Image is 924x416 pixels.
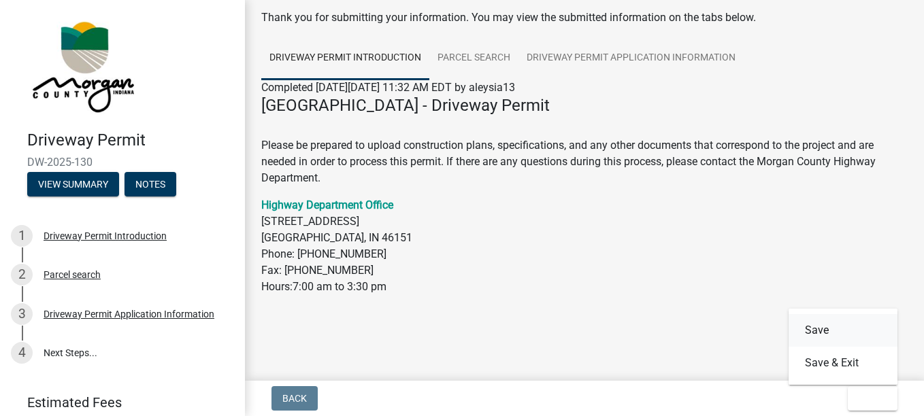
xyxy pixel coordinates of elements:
a: Estimated Fees [11,389,223,416]
div: Driveway Permit Application Information [44,309,214,319]
p: Please be prepared to upload construction plans, specifications, and any other documents that cor... [261,121,908,186]
button: Exit [848,386,897,411]
a: Driveway Permit Application Information [518,37,744,80]
button: View Summary [27,172,119,196]
span: DW-2025-130 [27,156,218,169]
p: [STREET_ADDRESS] [GEOGRAPHIC_DATA], IN 46151 Phone: [PHONE_NUMBER] Fax: [PHONE_NUMBER] Hours:7:00... [261,197,908,295]
span: Exit [859,393,878,404]
button: Save [789,314,897,347]
img: Morgan County, Indiana [27,14,137,116]
div: 2 [11,264,33,285]
button: Notes [125,172,176,196]
div: Exit [789,309,897,385]
div: Thank you for submitting your information. You may view the submitted information on the tabs below. [261,10,908,26]
a: Parcel search [429,37,518,80]
button: Back [271,386,318,411]
wm-modal-confirm: Summary [27,179,119,190]
button: Save & Exit [789,347,897,379]
h4: Driveway Permit [27,131,234,150]
span: Back [282,393,307,404]
div: 3 [11,303,33,325]
span: Completed [DATE][DATE] 11:32 AM EDT by aleysia13 [261,81,515,94]
h4: [GEOGRAPHIC_DATA] - Driveway Permit [261,96,908,116]
div: Driveway Permit Introduction [44,231,167,241]
a: Driveway Permit Introduction [261,37,429,80]
div: 1 [11,225,33,247]
wm-modal-confirm: Notes [125,179,176,190]
div: 4 [11,342,33,364]
a: Highway Department Office [261,198,393,211]
div: Parcel search [44,270,101,279]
